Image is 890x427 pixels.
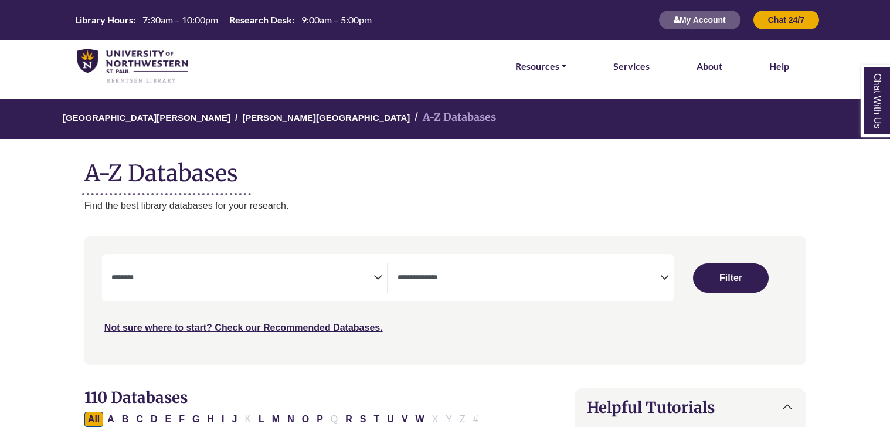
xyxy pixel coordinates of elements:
[63,111,230,123] a: [GEOGRAPHIC_DATA][PERSON_NAME]
[269,412,283,427] button: Filter Results M
[77,49,188,84] img: library_home
[147,412,161,427] button: Filter Results D
[371,412,383,427] button: Filter Results T
[255,412,268,427] button: Filter Results L
[697,59,722,74] a: About
[410,109,496,126] li: A-Z Databases
[613,59,650,74] a: Services
[142,14,218,25] span: 7:30am – 10:00pm
[398,412,412,427] button: Filter Results V
[84,236,806,364] nav: Search filters
[284,412,298,427] button: Filter Results N
[70,13,376,27] a: Hours Today
[189,412,203,427] button: Filter Results G
[383,412,398,427] button: Filter Results U
[70,13,136,26] th: Library Hours:
[753,15,820,25] a: Chat 24/7
[242,111,410,123] a: [PERSON_NAME][GEOGRAPHIC_DATA]
[225,13,295,26] th: Research Desk:
[133,412,147,427] button: Filter Results C
[84,151,806,187] h1: A-Z Databases
[84,414,483,423] div: Alpha-list to filter by first letter of database name
[203,412,218,427] button: Filter Results H
[342,412,356,427] button: Filter Results R
[313,412,327,427] button: Filter Results P
[228,412,240,427] button: Filter Results J
[658,15,741,25] a: My Account
[104,412,118,427] button: Filter Results A
[356,412,370,427] button: Filter Results S
[118,412,133,427] button: Filter Results B
[84,412,103,427] button: All
[298,412,312,427] button: Filter Results O
[70,13,376,25] table: Hours Today
[515,59,566,74] a: Resources
[84,99,806,139] nav: breadcrumb
[175,412,188,427] button: Filter Results F
[84,198,806,213] p: Find the best library databases for your research.
[111,274,374,283] textarea: Search
[218,412,227,427] button: Filter Results I
[104,323,383,333] a: Not sure where to start? Check our Recommended Databases.
[412,412,428,427] button: Filter Results W
[84,388,188,407] span: 110 Databases
[693,263,768,293] button: Submit for Search Results
[162,412,175,427] button: Filter Results E
[398,274,660,283] textarea: Search
[769,59,789,74] a: Help
[575,389,805,426] button: Helpful Tutorials
[753,10,820,30] button: Chat 24/7
[301,14,372,25] span: 9:00am – 5:00pm
[658,10,741,30] button: My Account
